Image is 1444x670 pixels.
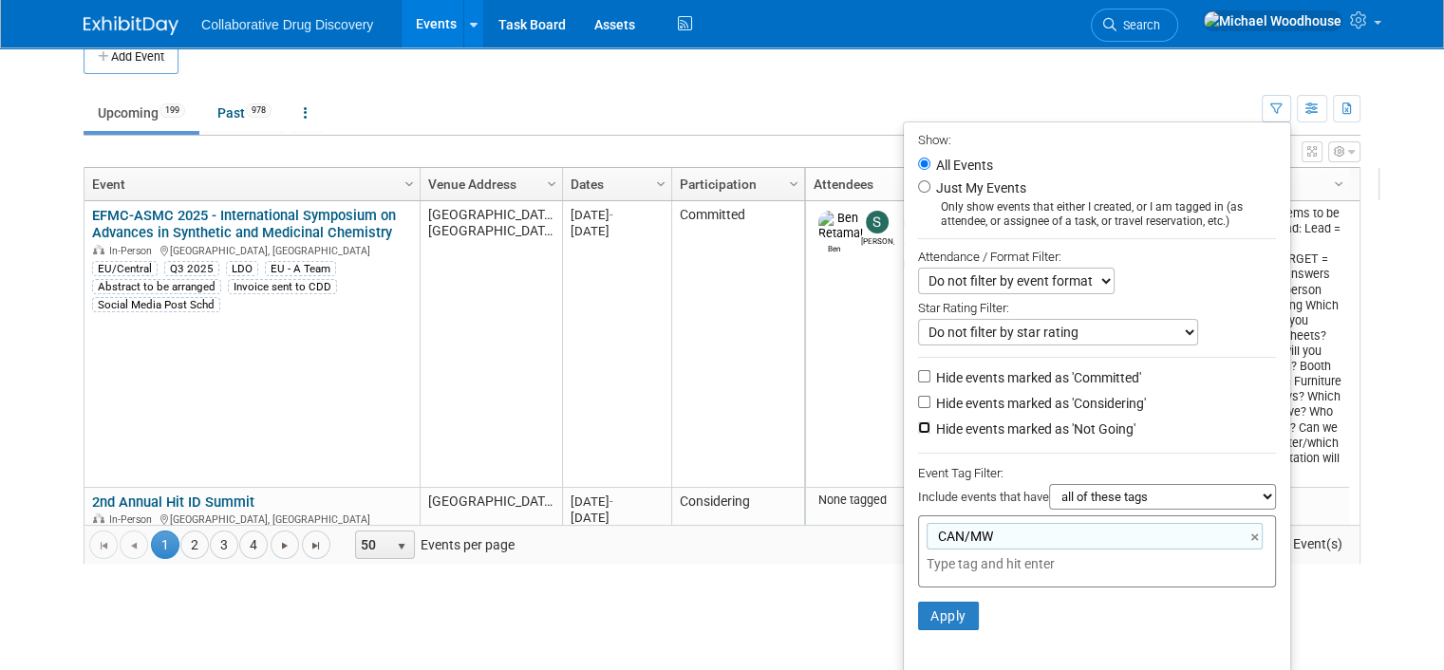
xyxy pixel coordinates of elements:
div: Include events that have [918,484,1276,515]
img: Susana Tomasio [866,211,889,233]
label: Hide events marked as 'Committed' [932,368,1141,387]
span: Column Settings [786,177,801,192]
div: [DATE] [571,223,663,239]
a: 4 [239,530,268,559]
span: Search [1116,18,1160,32]
a: EFMC-ASMC 2025 - International Symposium on Advances in Synthetic and Medicinal Chemistry [92,207,396,242]
span: - [609,208,613,222]
div: [DATE] [571,207,663,223]
div: EU - A Team [265,261,336,276]
span: In-Person [109,513,158,526]
a: × [1250,527,1263,549]
a: Column Settings [1329,168,1350,196]
td: [GEOGRAPHIC_DATA] [420,488,562,551]
div: LDO [226,261,258,276]
a: Search [1091,9,1178,42]
div: Star Rating Filter: [918,294,1276,319]
a: 2nd Annual Hit ID Summit [92,493,254,511]
span: 50 [356,531,388,558]
span: - [609,494,613,509]
span: Column Settings [653,177,668,192]
div: Invoice sent to CDD [228,279,337,294]
span: Go to the first page [96,538,111,553]
a: Venue Address [428,168,550,200]
a: 2 [180,530,209,559]
td: Considering [671,488,804,551]
label: All Events [932,158,993,172]
span: CAN/MW [934,527,993,546]
a: Column Settings [784,168,805,196]
a: Go to the previous page [120,530,148,559]
td: [GEOGRAPHIC_DATA], [GEOGRAPHIC_DATA] [420,201,562,488]
div: Abstract to be arranged [92,279,221,294]
span: select [394,539,409,554]
div: Show: [918,127,1276,151]
div: None tagged [814,493,989,508]
a: Column Settings [542,168,563,196]
div: Attendance / Format Filter: [918,246,1276,268]
div: [DATE] [571,493,663,510]
div: Event Tag Filter: [918,462,1276,484]
a: Upcoming199 [84,95,199,131]
span: Column Settings [1331,177,1346,192]
a: Go to the first page [89,530,118,559]
label: Just My Events [932,178,1026,197]
a: Past978 [203,95,286,131]
div: Social Media Post Schd [92,297,220,312]
a: Column Settings [651,168,672,196]
span: Go to the next page [277,538,292,553]
a: Go to the last page [302,530,330,559]
span: Column Settings [402,177,417,192]
a: Column Settings [400,168,421,196]
button: Add Event [84,40,178,74]
span: Events per page [331,530,534,559]
input: Type tag and hit enter [927,554,1192,573]
span: Collaborative Drug Discovery [201,17,373,32]
a: Attendees [814,168,984,200]
span: Go to the last page [309,538,324,553]
label: Hide events marked as 'Not Going' [932,419,1135,438]
span: 199 [159,103,185,118]
div: EU/Central [92,261,158,276]
a: Event [92,168,407,200]
div: [DATE] [571,510,663,526]
img: In-Person Event [93,245,104,254]
div: Ben Retamal [818,241,852,253]
span: Go to the previous page [126,538,141,553]
img: In-Person Event [93,513,104,523]
div: [GEOGRAPHIC_DATA], [GEOGRAPHIC_DATA] [92,511,411,527]
img: Michael Woodhouse [1203,10,1342,31]
label: Hide events marked as 'Considering' [932,394,1146,413]
img: Ben Retamal [818,211,863,241]
div: Susana Tomasio [861,233,894,246]
span: Column Settings [544,177,559,192]
td: Committed [671,201,804,488]
div: [GEOGRAPHIC_DATA], [GEOGRAPHIC_DATA] [92,242,411,258]
div: Only show events that either I created, or I am tagged in (as attendee, or assignee of a task, or... [918,200,1276,229]
span: In-Person [109,245,158,257]
a: Participation [680,168,792,200]
a: Dates [571,168,659,200]
a: Go to the next page [271,530,299,559]
a: 3 [210,530,238,559]
div: Q3 2025 [164,261,219,276]
img: ExhibitDay [84,16,178,35]
span: 1 [151,530,179,559]
button: Apply [918,602,979,630]
span: 978 [246,103,272,118]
